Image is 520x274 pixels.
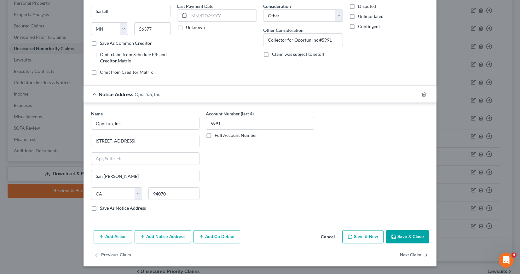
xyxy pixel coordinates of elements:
[215,132,257,138] label: Full Account Number
[189,10,257,22] input: MM/DD/YYYY
[263,34,343,46] input: Specify...
[342,230,384,243] button: Save & New
[511,253,517,258] span: 4
[100,52,167,63] span: Omit claim from Schedule E/F and Creditor Matrix
[100,205,146,211] label: Save As Notice Address
[499,253,514,268] iframe: Intercom live chat
[134,22,171,35] input: Enter zip...
[148,187,199,200] input: Enter zip..
[91,170,199,182] input: Enter city...
[194,230,240,243] button: Add Co-Debtor
[100,69,153,75] span: Omit from Creditor Matrix
[94,230,132,243] button: Add Action
[91,5,170,17] input: Enter city...
[272,51,325,57] span: Claim was subject to setoff
[91,117,199,130] input: Search by name...
[135,230,191,243] button: Add Notice Address
[91,153,199,165] input: Apt, Suite, etc...
[206,110,254,117] label: Account Number (last 4)
[177,3,213,9] label: Last Payment Date
[400,248,429,262] button: Next Claim
[358,14,384,19] span: Unliquidated
[386,230,429,243] button: Save & Close
[94,248,131,262] button: Previous Claim
[99,91,133,97] span: Notice Address
[358,3,376,9] span: Disputed
[91,135,199,147] input: Enter address...
[263,27,303,33] label: Other Consideration
[91,111,103,116] span: Name
[316,231,340,243] button: Cancel
[358,24,380,29] span: Contingent
[206,117,314,130] input: XXXX
[186,24,205,31] label: Unknown
[263,3,291,9] label: Consideration
[135,91,160,97] span: Oportun, Inc
[100,40,152,46] label: Save As Common Creditor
